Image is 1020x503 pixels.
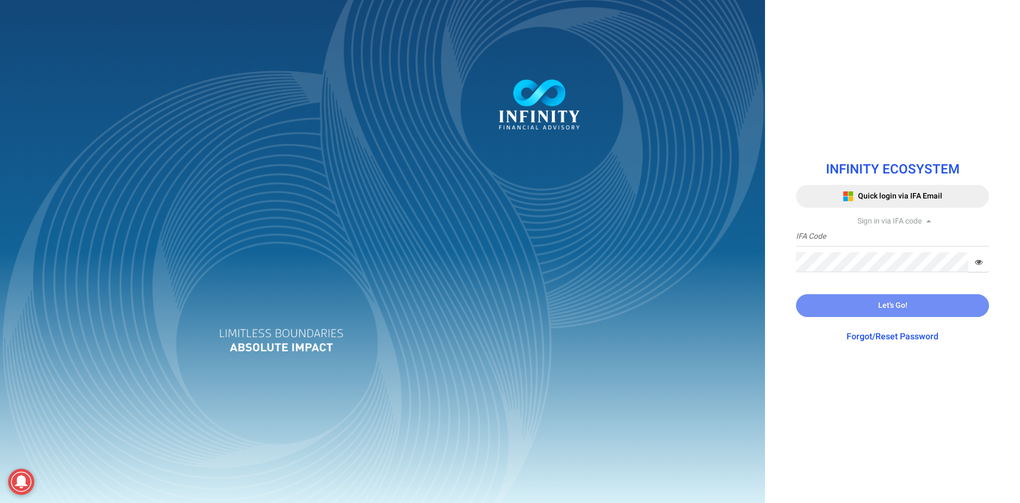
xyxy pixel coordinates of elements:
button: Quick login via IFA Email [796,185,989,208]
button: Let's Go! [796,294,989,317]
span: Quick login via IFA Email [858,190,942,202]
span: Sign in via IFA code [857,215,922,227]
h1: INFINITY ECOSYSTEM [796,163,989,177]
input: IFA Code [796,227,989,247]
div: Sign in via IFA code [796,216,989,227]
a: Forgot/Reset Password [847,330,938,343]
span: Let's Go! [878,300,907,311]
